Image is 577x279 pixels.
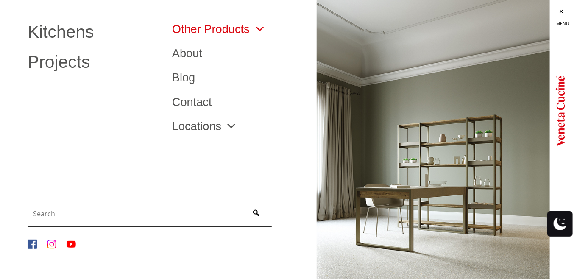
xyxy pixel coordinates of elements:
[172,72,304,83] a: Blog
[47,240,56,249] img: Instagram
[556,73,565,149] img: Logo
[172,23,265,35] a: Other Products
[172,96,304,108] a: Contact
[28,240,37,249] img: Facebook
[172,47,304,59] a: About
[172,120,237,132] a: Locations
[30,205,243,222] input: Search
[28,53,159,71] a: Projects
[67,240,76,249] img: YouTube
[28,23,159,41] a: Kitchens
